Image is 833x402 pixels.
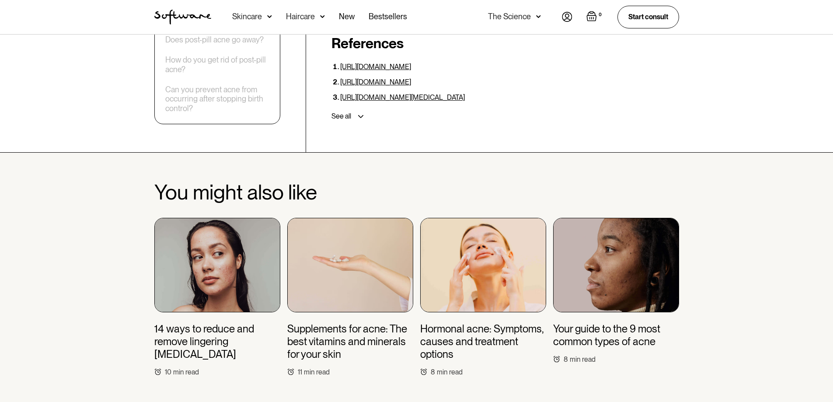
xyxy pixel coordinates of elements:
[286,12,315,21] div: Haircare
[165,56,269,74] a: How do you get rid of post-pill acne?
[431,368,435,376] div: 8
[420,218,546,376] a: Hormonal acne: Symptoms, causes and treatment options8min read
[617,6,679,28] a: Start consult
[154,10,211,24] img: Software Logo
[304,368,330,376] div: min read
[267,12,272,21] img: arrow down
[232,12,262,21] div: Skincare
[536,12,541,21] img: arrow down
[298,368,302,376] div: 11
[165,368,171,376] div: 10
[154,10,211,24] a: home
[553,218,679,364] a: Your guide to the 9 most common types of acne8min read
[597,11,603,19] div: 0
[165,85,269,113] a: Can you prevent acne from occurring after stopping birth control?
[586,11,603,23] a: Open empty cart
[154,181,679,204] h2: You might also like
[173,368,199,376] div: min read
[570,355,596,364] div: min read
[564,355,568,364] div: 8
[437,368,463,376] div: min read
[340,63,411,71] a: [URL][DOMAIN_NAME]
[420,323,546,360] h3: Hormonal acne: Symptoms, causes and treatment options
[165,35,264,45] a: Does post-pill acne go away?
[331,35,679,52] h2: References
[340,93,465,101] a: [URL][DOMAIN_NAME][MEDICAL_DATA]
[154,323,280,360] h3: 14 ways to reduce and remove lingering [MEDICAL_DATA]
[287,323,413,360] h3: Supplements for acne: The best vitamins and minerals for your skin
[287,218,413,376] a: Supplements for acne: The best vitamins and minerals for your skin11min read
[553,323,679,348] h3: Your guide to the 9 most common types of acne
[320,12,325,21] img: arrow down
[331,112,351,121] div: See all
[488,12,531,21] div: The Science
[340,78,411,86] a: [URL][DOMAIN_NAME]
[154,218,280,376] a: 14 ways to reduce and remove lingering [MEDICAL_DATA]10min read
